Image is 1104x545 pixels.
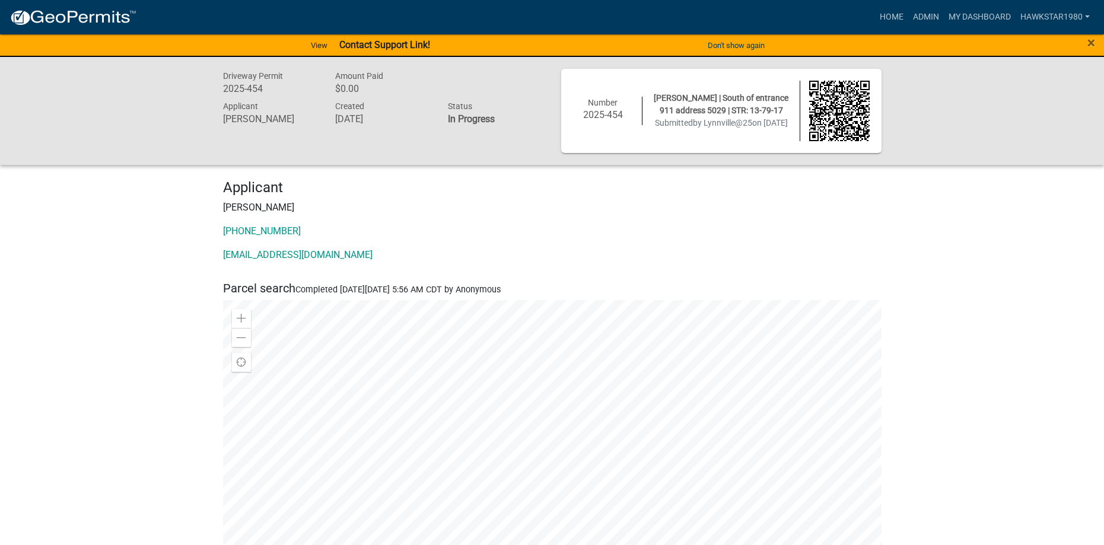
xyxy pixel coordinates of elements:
[448,101,472,111] span: Status
[655,118,788,128] span: Submitted on [DATE]
[232,328,251,347] div: Zoom out
[573,109,634,120] h6: 2025-454
[703,36,769,55] button: Don't show again
[223,101,258,111] span: Applicant
[223,179,882,196] h4: Applicant
[335,71,383,81] span: Amount Paid
[335,101,364,111] span: Created
[223,200,882,215] p: [PERSON_NAME]
[223,249,373,260] a: [EMAIL_ADDRESS][DOMAIN_NAME]
[908,6,944,28] a: Admin
[223,113,318,125] h6: [PERSON_NAME]
[223,225,301,237] a: [PHONE_NUMBER]
[875,6,908,28] a: Home
[944,6,1016,28] a: My Dashboard
[448,113,495,125] strong: In Progress
[295,285,501,295] span: Completed [DATE][DATE] 5:56 AM CDT by Anonymous
[339,39,430,50] strong: Contact Support Link!
[223,71,283,81] span: Driveway Permit
[654,93,788,115] span: [PERSON_NAME] | South of entrance 911 address 5029 | STR: 13-79-17
[306,36,332,55] a: View
[335,83,430,94] h6: $0.00
[1016,6,1095,28] a: Hawkstar1980
[693,118,752,128] span: by Lynnville@25
[232,309,251,328] div: Zoom in
[223,281,882,295] h5: Parcel search
[223,83,318,94] h6: 2025-454
[1087,36,1095,50] button: Close
[809,81,870,141] img: QR code
[588,98,618,107] span: Number
[232,353,251,372] div: Find my location
[335,113,430,125] h6: [DATE]
[1087,34,1095,51] span: ×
